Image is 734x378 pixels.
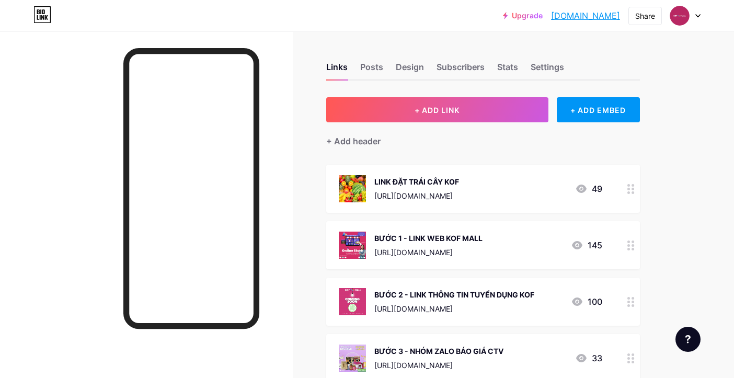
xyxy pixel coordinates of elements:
[374,247,483,258] div: [URL][DOMAIN_NAME]
[551,9,620,22] a: [DOMAIN_NAME]
[339,345,366,372] img: BƯỚC 3 - NHÓM ZALO BÁO GIÁ CTV
[557,97,640,122] div: + ADD EMBED
[571,239,602,251] div: 145
[360,61,383,79] div: Posts
[571,295,602,308] div: 100
[326,61,348,79] div: Links
[503,12,543,20] a: Upgrade
[531,61,564,79] div: Settings
[497,61,518,79] div: Stats
[326,97,548,122] button: + ADD LINK
[339,232,366,259] img: BƯỚC 1 - LINK WEB KOF MALL
[339,175,366,202] img: LINK ĐẶT TRÁI CÂY KOF
[374,289,534,300] div: BƯỚC 2 - LINK THÔNG TIN TUYỂN DỤNG KOF
[374,233,483,244] div: BƯỚC 1 - LINK WEB KOF MALL
[374,346,503,357] div: BƯỚC 3 - NHÓM ZALO BÁO GIÁ CTV
[326,135,381,147] div: + Add header
[396,61,424,79] div: Design
[437,61,485,79] div: Subscribers
[670,6,690,26] img: king90
[415,106,460,114] span: + ADD LINK
[339,288,366,315] img: BƯỚC 2 - LINK THÔNG TIN TUYỂN DỤNG KOF
[635,10,655,21] div: Share
[374,176,459,187] div: LINK ĐẶT TRÁI CÂY KOF
[374,190,459,201] div: [URL][DOMAIN_NAME]
[374,303,534,314] div: [URL][DOMAIN_NAME]
[374,360,503,371] div: [URL][DOMAIN_NAME]
[575,352,602,364] div: 33
[575,182,602,195] div: 49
